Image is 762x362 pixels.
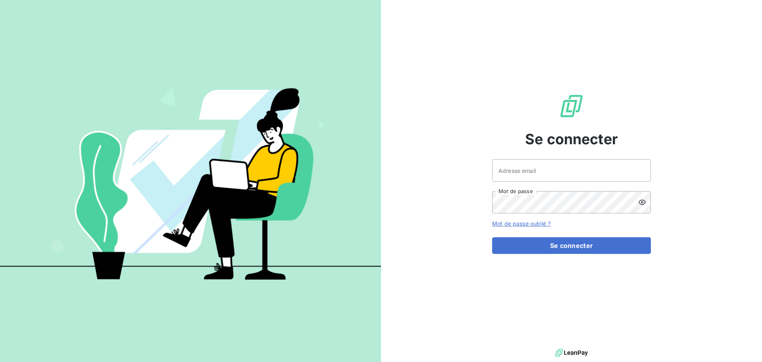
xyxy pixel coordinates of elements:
img: Logo LeanPay [559,93,584,119]
button: Se connecter [492,237,651,254]
input: placeholder [492,159,651,182]
span: Se connecter [525,128,618,150]
img: logo [555,347,588,359]
a: Mot de passe oublié ? [492,220,550,227]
